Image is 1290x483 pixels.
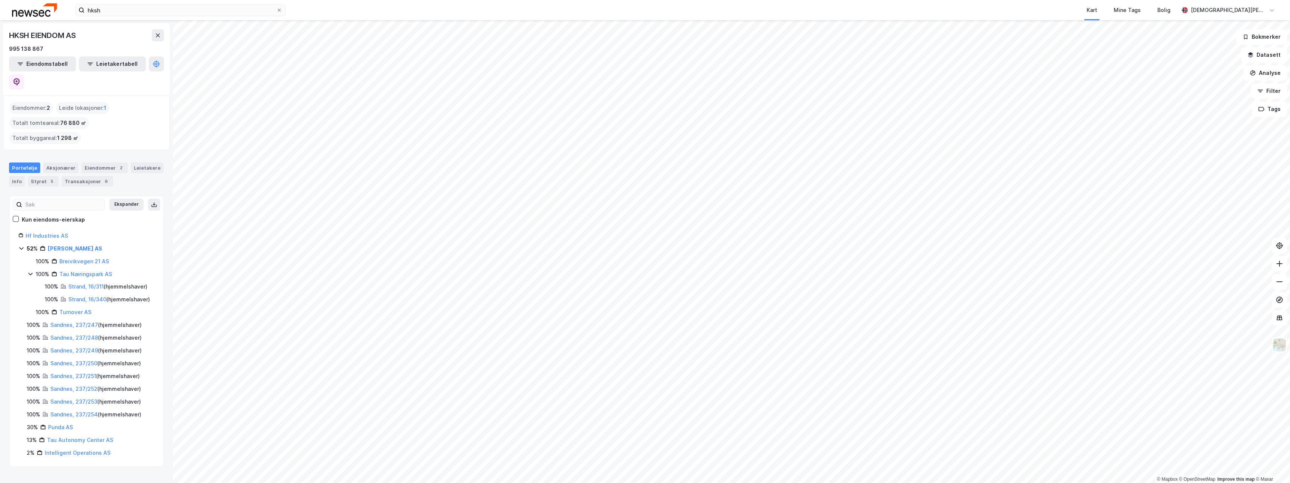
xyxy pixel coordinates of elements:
div: 995 138 867 [9,44,43,53]
div: HKSH EIENDOM AS [9,29,77,41]
button: Tags [1252,102,1287,117]
iframe: Chat Widget [1252,447,1290,483]
a: Intelligent Operations AS [45,450,111,456]
div: Kart [1087,6,1097,15]
a: Sandnes, 237/247 [50,322,98,328]
div: ( hjemmelshaver ) [50,346,142,355]
div: 100% [36,308,49,317]
div: Styret [28,176,59,187]
a: Breivikvegen 21 AS [59,258,109,264]
div: 100% [27,384,40,393]
div: Transaksjoner [62,176,113,187]
div: Aksjonærer [43,163,79,173]
div: 100% [27,333,40,342]
div: Totalt tomteareal : [9,117,89,129]
div: ( hjemmelshaver ) [68,295,150,304]
a: Sandnes, 237/253 [50,398,97,405]
div: ( hjemmelshaver ) [50,320,142,330]
img: Z [1272,338,1287,352]
a: Mapbox [1157,477,1178,482]
div: [DEMOGRAPHIC_DATA][PERSON_NAME] [1191,6,1266,15]
div: 100% [45,295,58,304]
a: Turnover AS [59,309,91,315]
a: Improve this map [1217,477,1255,482]
a: Strand, 16/311 [68,283,104,290]
a: Sandnes, 237/250 [50,360,97,366]
div: ( hjemmelshaver ) [50,397,141,406]
button: Ekspander [109,199,144,211]
img: newsec-logo.f6e21ccffca1b3a03d2d.png [12,3,57,17]
div: 100% [27,410,40,419]
a: Punda AS [48,424,73,430]
div: Kontrollprogram for chat [1252,447,1290,483]
div: ( hjemmelshaver ) [50,410,141,419]
a: Tau Næringspark AS [59,271,112,277]
div: 100% [27,372,40,381]
div: Kun eiendoms-eierskap [22,215,85,224]
input: Søk [22,199,104,210]
div: 5 [48,178,56,185]
div: 100% [36,270,49,279]
div: 100% [36,257,49,266]
button: Leietakertabell [79,56,146,71]
div: 2% [27,448,35,457]
div: 6 [103,178,110,185]
button: Eiendomstabell [9,56,76,71]
span: 1 [104,103,106,112]
div: ( hjemmelshaver ) [50,333,142,342]
div: ( hjemmelshaver ) [50,384,141,393]
div: 100% [27,346,40,355]
div: 13% [27,436,37,445]
a: OpenStreetMap [1179,477,1216,482]
div: 30% [27,423,38,432]
a: Sandnes, 237/249 [50,347,98,354]
div: Eiendommer : [9,102,53,114]
div: 2 [117,164,125,172]
div: 52% [27,244,38,253]
a: Sandnes, 237/248 [50,334,98,341]
a: Tau Autonomy Center AS [47,437,113,443]
button: Datasett [1241,47,1287,62]
span: 76 880 ㎡ [60,118,86,128]
input: Søk på adresse, matrikkel, gårdeiere, leietakere eller personer [85,5,276,16]
div: Bolig [1157,6,1170,15]
div: ( hjemmelshaver ) [50,372,140,381]
div: Eiendommer [82,163,128,173]
a: Sandnes, 237/252 [50,386,97,392]
div: Mine Tags [1114,6,1141,15]
button: Bokmerker [1236,29,1287,44]
div: ( hjemmelshaver ) [68,282,147,291]
a: Strand, 16/340 [68,296,106,302]
div: 100% [27,359,40,368]
div: 100% [27,397,40,406]
div: 100% [27,320,40,330]
span: 1 298 ㎡ [57,134,78,143]
button: Filter [1251,84,1287,99]
a: Sandnes, 237/251 [50,373,96,379]
div: Totalt byggareal : [9,132,81,144]
div: Portefølje [9,163,40,173]
span: 2 [47,103,50,112]
button: Analyse [1243,65,1287,80]
a: Sandnes, 237/254 [50,411,98,418]
div: Info [9,176,25,187]
div: ( hjemmelshaver ) [50,359,141,368]
div: 100% [45,282,58,291]
a: [PERSON_NAME] AS [48,245,102,252]
a: Hf Industries AS [26,232,68,239]
div: Leide lokasjoner : [56,102,109,114]
div: Leietakere [131,163,164,173]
